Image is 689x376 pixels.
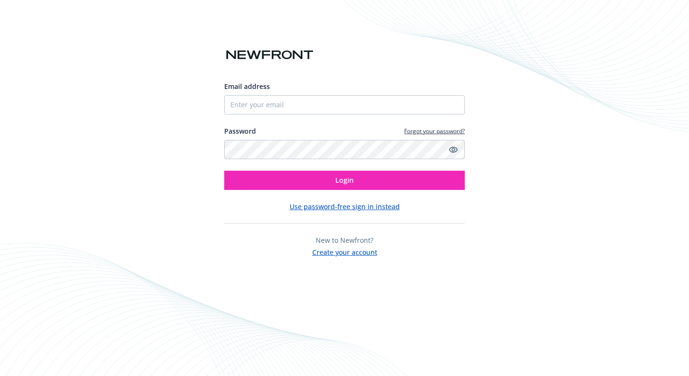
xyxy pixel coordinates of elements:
[224,82,270,91] span: Email address
[224,47,315,63] img: Newfront logo
[312,245,377,257] button: Create your account
[224,140,465,159] input: Enter your password
[290,201,400,212] button: Use password-free sign in instead
[224,171,465,190] button: Login
[316,236,373,245] span: New to Newfront?
[335,175,354,185] span: Login
[224,95,465,114] input: Enter your email
[447,144,459,155] a: Show password
[404,127,465,135] a: Forgot your password?
[224,126,256,136] label: Password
